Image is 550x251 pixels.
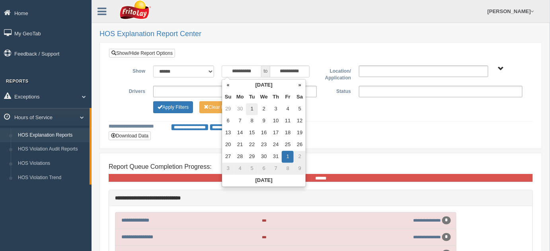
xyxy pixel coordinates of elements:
[109,131,151,140] button: Download Data
[282,139,294,151] td: 25
[258,103,270,115] td: 2
[294,151,306,163] td: 2
[282,91,294,103] th: Fr
[270,103,282,115] td: 3
[246,163,258,175] td: 5
[282,127,294,139] td: 18
[321,66,355,82] label: Location/ Application
[115,86,149,95] label: Drivers
[222,151,234,163] td: 27
[199,101,239,113] button: Change Filter Options
[294,127,306,139] td: 19
[282,151,294,163] td: 1
[321,86,355,95] label: Status
[270,151,282,163] td: 31
[270,163,282,175] td: 7
[258,115,270,127] td: 9
[246,151,258,163] td: 29
[14,156,90,171] a: HOS Violations
[222,175,306,187] th: [DATE]
[282,115,294,127] td: 11
[14,142,90,156] a: HOS Violation Audit Reports
[109,49,175,58] a: Show/Hide Report Options
[234,163,246,175] td: 4
[234,115,246,127] td: 7
[258,127,270,139] td: 16
[246,103,258,115] td: 1
[234,91,246,103] th: Mo
[270,139,282,151] td: 24
[270,91,282,103] th: Th
[222,79,234,91] th: «
[282,163,294,175] td: 8
[222,127,234,139] td: 13
[234,151,246,163] td: 28
[222,103,234,115] td: 29
[258,139,270,151] td: 23
[222,115,234,127] td: 6
[294,79,306,91] th: »
[109,163,533,170] h4: Report Queue Completion Progress:
[294,163,306,175] td: 9
[294,103,306,115] td: 5
[246,127,258,139] td: 15
[261,66,269,77] span: to
[115,66,149,75] label: Show
[294,115,306,127] td: 12
[222,91,234,103] th: Su
[246,139,258,151] td: 22
[270,115,282,127] td: 10
[258,151,270,163] td: 30
[294,139,306,151] td: 26
[246,115,258,127] td: 8
[234,127,246,139] td: 14
[153,101,193,113] button: Change Filter Options
[14,128,90,143] a: HOS Explanation Reports
[99,30,542,38] h2: HOS Explanation Report Center
[222,163,234,175] td: 3
[270,127,282,139] td: 17
[282,103,294,115] td: 4
[246,91,258,103] th: Tu
[258,91,270,103] th: We
[222,139,234,151] td: 20
[234,79,294,91] th: [DATE]
[14,171,90,185] a: HOS Violation Trend
[258,163,270,175] td: 6
[294,91,306,103] th: Sa
[234,139,246,151] td: 21
[234,103,246,115] td: 30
